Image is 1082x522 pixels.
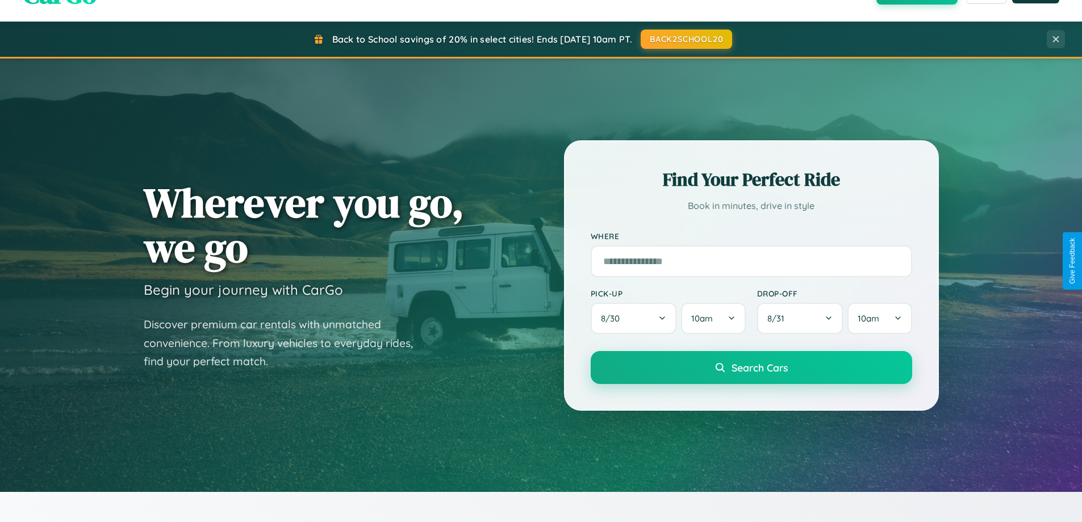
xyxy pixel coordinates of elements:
p: Book in minutes, drive in style [591,198,912,214]
label: Drop-off [757,289,912,298]
h1: Wherever you go, we go [144,180,464,270]
h3: Begin your journey with CarGo [144,281,343,298]
button: 10am [681,303,745,334]
button: 8/31 [757,303,843,334]
span: 10am [691,313,713,324]
label: Pick-up [591,289,746,298]
span: 8 / 31 [767,313,790,324]
span: Search Cars [732,361,788,374]
p: Discover premium car rentals with unmatched convenience. From luxury vehicles to everyday rides, ... [144,315,428,371]
div: Give Feedback [1068,238,1076,284]
span: 10am [858,313,879,324]
button: Search Cars [591,351,912,384]
label: Where [591,231,912,241]
button: 10am [847,303,912,334]
span: Back to School savings of 20% in select cities! Ends [DATE] 10am PT. [332,34,632,45]
span: 8 / 30 [601,313,625,324]
h2: Find Your Perfect Ride [591,167,912,192]
button: 8/30 [591,303,677,334]
button: BACK2SCHOOL20 [641,30,732,49]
